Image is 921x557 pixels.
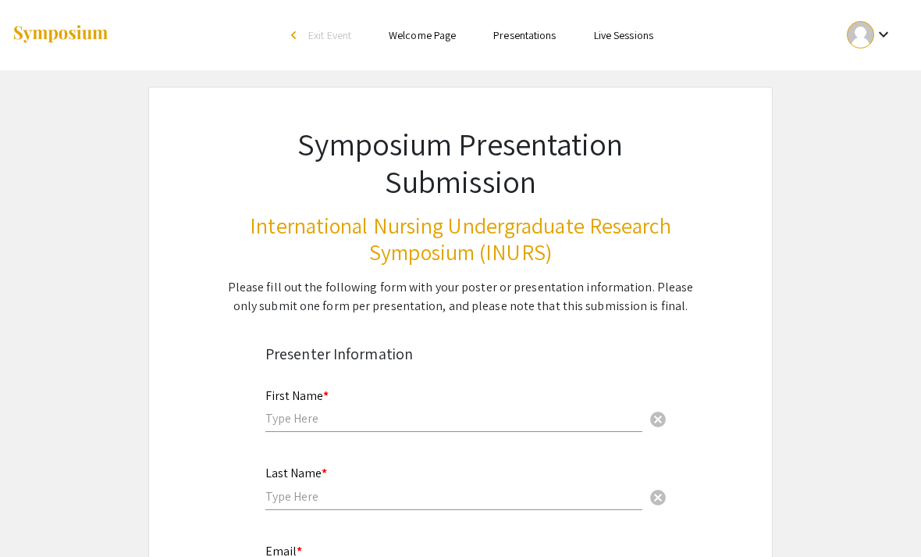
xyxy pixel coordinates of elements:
[830,17,909,52] button: Expand account dropdown
[389,28,456,42] a: Welcome Page
[225,212,696,265] h3: International Nursing Undergraduate Research Symposium (INURS)
[265,410,642,427] input: Type Here
[493,28,556,42] a: Presentations
[265,465,327,481] mat-label: Last Name
[642,481,674,512] button: Clear
[874,25,893,44] mat-icon: Expand account dropdown
[265,342,656,366] div: Presenter Information
[225,278,696,316] div: Please fill out the following form with your poster or presentation information. Please only subm...
[642,403,674,434] button: Clear
[308,28,351,42] span: Exit Event
[225,125,696,200] h1: Symposium Presentation Submission
[649,410,667,429] span: cancel
[265,387,329,404] mat-label: First Name
[649,488,667,507] span: cancel
[855,487,909,545] iframe: Chat
[265,488,642,505] input: Type Here
[291,30,300,40] div: arrow_back_ios
[12,24,109,45] img: Symposium by ForagerOne
[594,28,653,42] a: Live Sessions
